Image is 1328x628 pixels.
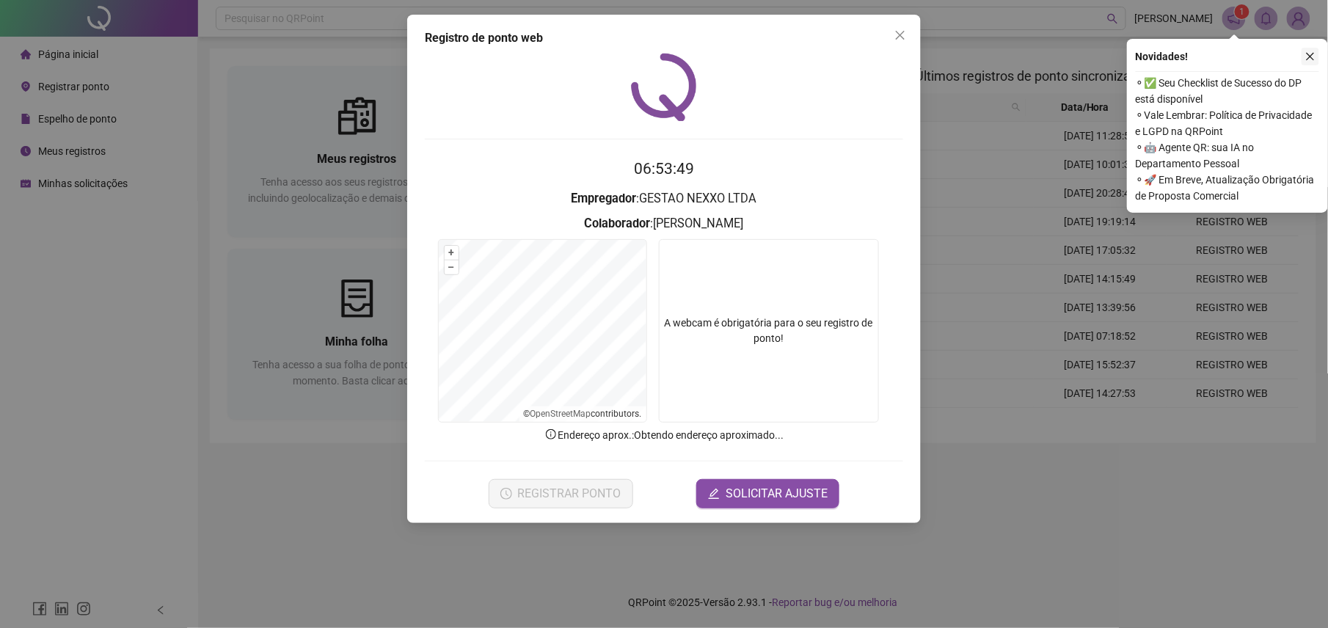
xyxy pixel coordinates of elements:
[894,29,906,41] span: close
[634,160,694,178] time: 06:53:49
[425,427,903,443] p: Endereço aprox. : Obtendo endereço aproximado...
[1136,75,1319,107] span: ⚬ ✅ Seu Checklist de Sucesso do DP está disponível
[889,23,912,47] button: Close
[489,479,633,508] button: REGISTRAR PONTO
[1136,48,1189,65] span: Novidades !
[708,488,720,500] span: edit
[585,216,651,230] strong: Colaborador
[445,246,459,260] button: +
[524,409,642,419] li: © contributors.
[425,189,903,208] h3: : GESTAO NEXXO LTDA
[1136,172,1319,204] span: ⚬ 🚀 Em Breve, Atualização Obrigatória de Proposta Comercial
[1305,51,1316,62] span: close
[1136,107,1319,139] span: ⚬ Vale Lembrar: Política de Privacidade e LGPD na QRPoint
[544,428,558,441] span: info-circle
[425,29,903,47] div: Registro de ponto web
[631,53,697,121] img: QRPoint
[572,191,637,205] strong: Empregador
[530,409,591,419] a: OpenStreetMap
[425,214,903,233] h3: : [PERSON_NAME]
[726,485,828,503] span: SOLICITAR AJUSTE
[445,260,459,274] button: –
[1136,139,1319,172] span: ⚬ 🤖 Agente QR: sua IA no Departamento Pessoal
[659,239,879,423] div: A webcam é obrigatória para o seu registro de ponto!
[696,479,839,508] button: editSOLICITAR AJUSTE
